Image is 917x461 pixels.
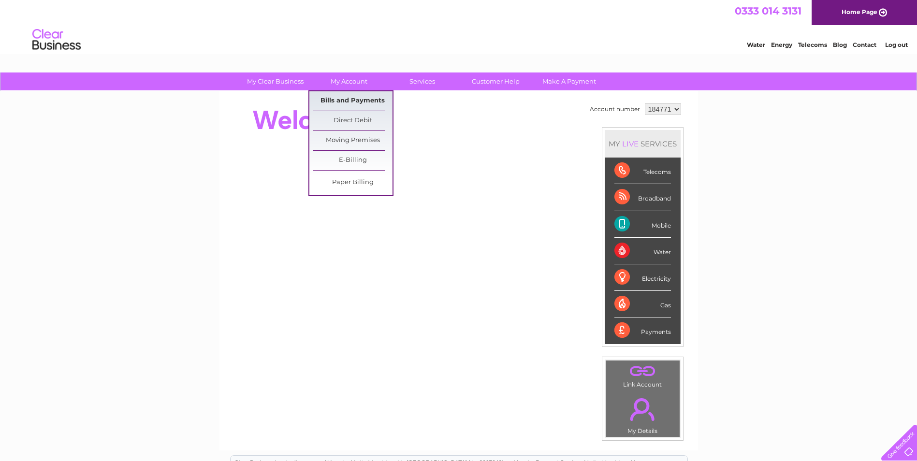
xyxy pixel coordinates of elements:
[456,72,536,90] a: Customer Help
[235,72,315,90] a: My Clear Business
[608,363,677,380] a: .
[313,151,393,170] a: E-Billing
[313,131,393,150] a: Moving Premises
[853,41,876,48] a: Contact
[614,158,671,184] div: Telecoms
[608,392,677,426] a: .
[620,139,640,148] div: LIVE
[833,41,847,48] a: Blog
[614,317,671,344] div: Payments
[735,5,801,17] a: 0333 014 3131
[231,5,687,47] div: Clear Business is a trading name of Verastar Limited (registered in [GEOGRAPHIC_DATA] No. 3667643...
[614,211,671,238] div: Mobile
[614,184,671,211] div: Broadband
[614,238,671,264] div: Water
[771,41,792,48] a: Energy
[798,41,827,48] a: Telecoms
[313,173,393,192] a: Paper Billing
[605,130,681,158] div: MY SERVICES
[32,25,81,55] img: logo.png
[587,101,642,117] td: Account number
[309,72,389,90] a: My Account
[605,360,680,390] td: Link Account
[605,390,680,437] td: My Details
[313,111,393,130] a: Direct Debit
[529,72,609,90] a: Make A Payment
[614,264,671,291] div: Electricity
[382,72,462,90] a: Services
[313,91,393,111] a: Bills and Payments
[747,41,765,48] a: Water
[885,41,908,48] a: Log out
[614,291,671,317] div: Gas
